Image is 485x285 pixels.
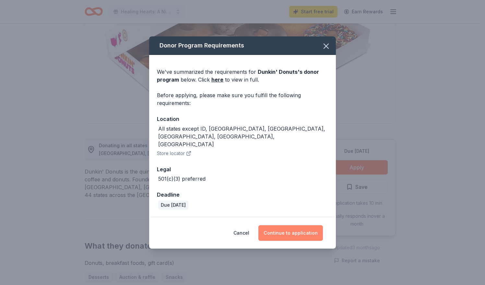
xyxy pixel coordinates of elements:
[157,91,328,107] div: Before applying, please make sure you fulfill the following requirements:
[258,225,323,241] button: Continue to application
[158,175,206,183] div: 501(c)(3) preferred
[149,36,336,55] div: Donor Program Requirements
[157,149,191,157] button: Store locator
[157,190,328,199] div: Deadline
[157,68,328,84] div: We've summarized the requirements for below. Click to view in full.
[211,76,223,84] a: here
[158,201,188,210] div: Due [DATE]
[157,115,328,123] div: Location
[157,165,328,174] div: Legal
[158,125,328,148] div: All states except ID, [GEOGRAPHIC_DATA], [GEOGRAPHIC_DATA], [GEOGRAPHIC_DATA], [GEOGRAPHIC_DATA],...
[233,225,249,241] button: Cancel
